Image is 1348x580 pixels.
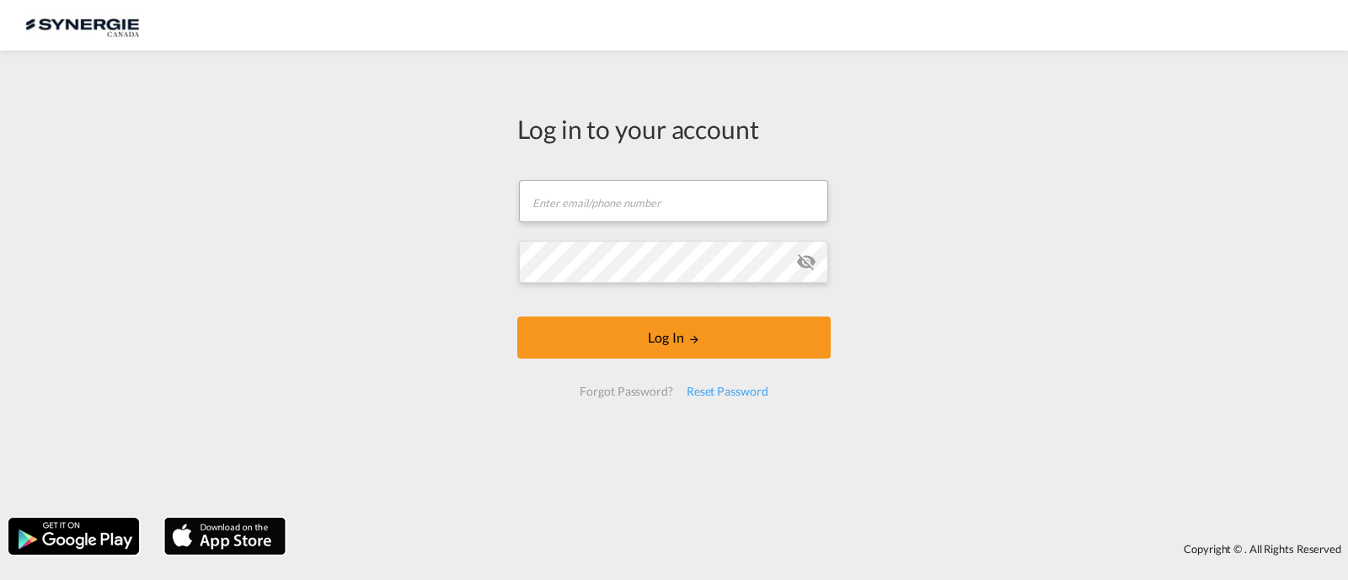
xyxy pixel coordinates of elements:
div: Log in to your account [517,111,831,146]
input: Enter email/phone number [519,180,828,222]
img: 1f56c880d42311ef80fc7dca854c8e59.png [25,7,139,45]
div: Forgot Password? [573,376,679,407]
button: LOGIN [517,317,831,359]
div: Reset Password [680,376,775,407]
img: apple.png [163,516,287,556]
div: Copyright © . All Rights Reserved [294,535,1348,563]
md-icon: icon-eye-off [796,252,816,272]
img: google.png [7,516,141,556]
